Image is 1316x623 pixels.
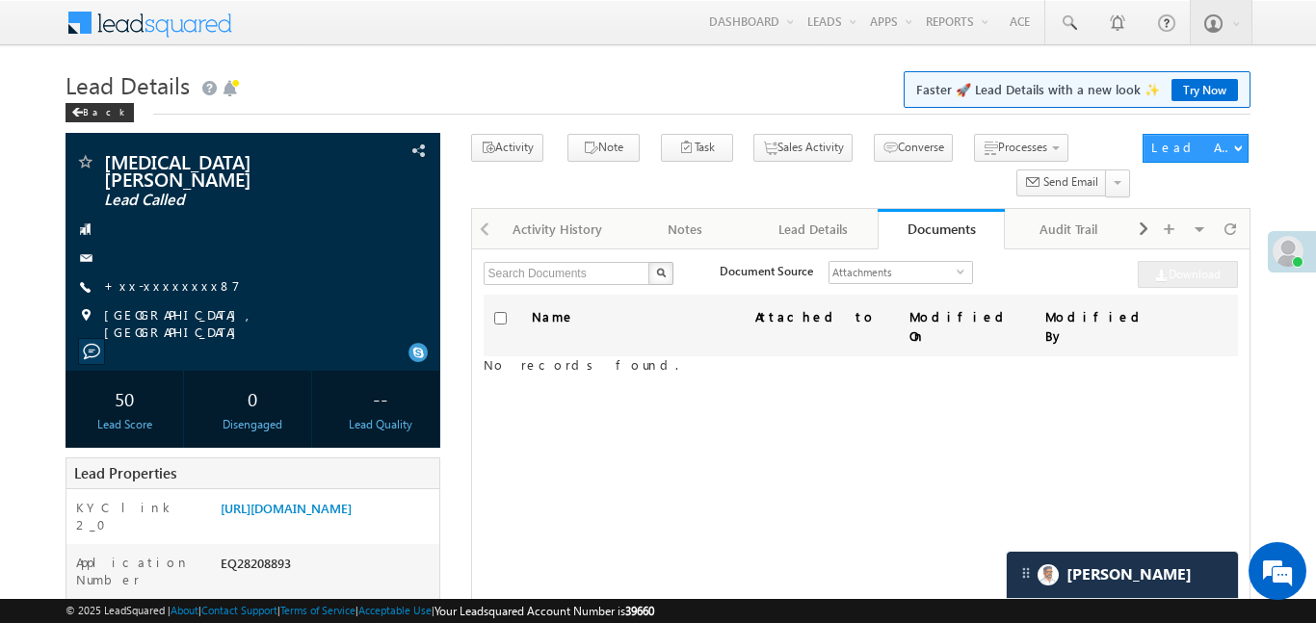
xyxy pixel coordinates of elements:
a: [URL][DOMAIN_NAME] [221,500,352,516]
span: Processes [998,140,1047,154]
span: Name [522,308,585,324]
div: -- [327,380,434,416]
button: Lead Actions [1143,134,1249,163]
span: Attachments [829,262,957,283]
a: +xx-xxxxxxxx87 [104,277,240,294]
a: Documents [878,209,1005,249]
button: Task [661,134,733,162]
div: 0 [198,380,306,416]
div: Lead Score [70,416,178,433]
span: Your Leadsquared Account Number is [434,604,654,618]
span: Lead Details [66,69,190,100]
label: No records found. [484,356,1238,374]
a: Acceptable Use [358,604,432,616]
div: Lead Quality [327,416,434,433]
span: Modified On [909,308,1011,344]
a: Audit Trail [1005,209,1132,249]
div: Lead Details [766,218,860,241]
span: Carter [1066,565,1192,584]
div: Back [66,103,134,122]
span: [GEOGRAPHIC_DATA], [GEOGRAPHIC_DATA] [104,306,406,341]
div: 50 [70,380,178,416]
span: Modified By [1045,308,1146,344]
span: Faster 🚀 Lead Details with a new look ✨ [916,80,1238,99]
span: Send Email [1043,173,1098,191]
span: Lead Properties [74,463,176,482]
div: carter-dragCarter[PERSON_NAME] [1006,551,1239,599]
a: Lead Details [750,209,878,249]
span: select [957,267,972,275]
label: KYC link 2_0 [76,499,201,533]
div: Audit Trail [1020,218,1115,241]
img: Search [656,268,666,277]
div: Document Source [720,261,813,280]
button: Activity [471,134,543,162]
input: Check all records [494,312,507,324]
input: Search Documents [484,262,651,285]
span: [MEDICAL_DATA][PERSON_NAME] [104,152,335,187]
button: Sales Activity [753,134,853,162]
button: Converse [874,134,953,162]
span: © 2025 LeadSquared | | | | | [66,602,654,620]
a: About [171,604,198,616]
div: Lead Actions [1151,139,1233,156]
a: Activity History [495,209,622,249]
label: Application Number [76,554,201,588]
button: Send Email [1016,169,1107,197]
img: Carter [1038,564,1059,585]
button: Processes [974,134,1068,162]
a: Back [66,102,144,118]
a: Download [1138,261,1238,288]
span: Attached to [755,308,885,324]
div: EQ28208893 [216,554,439,581]
span: 39660 [625,604,654,618]
a: Try Now [1171,79,1238,101]
a: Notes [622,209,750,249]
button: Note [567,134,640,162]
a: Terms of Service [280,604,355,616]
a: Contact Support [201,604,277,616]
div: Notes [638,218,732,241]
img: carter-drag [1018,565,1034,581]
div: Activity History [511,218,605,241]
div: Disengaged [198,416,306,433]
span: Lead Called [104,191,335,210]
div: Documents [892,220,990,238]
